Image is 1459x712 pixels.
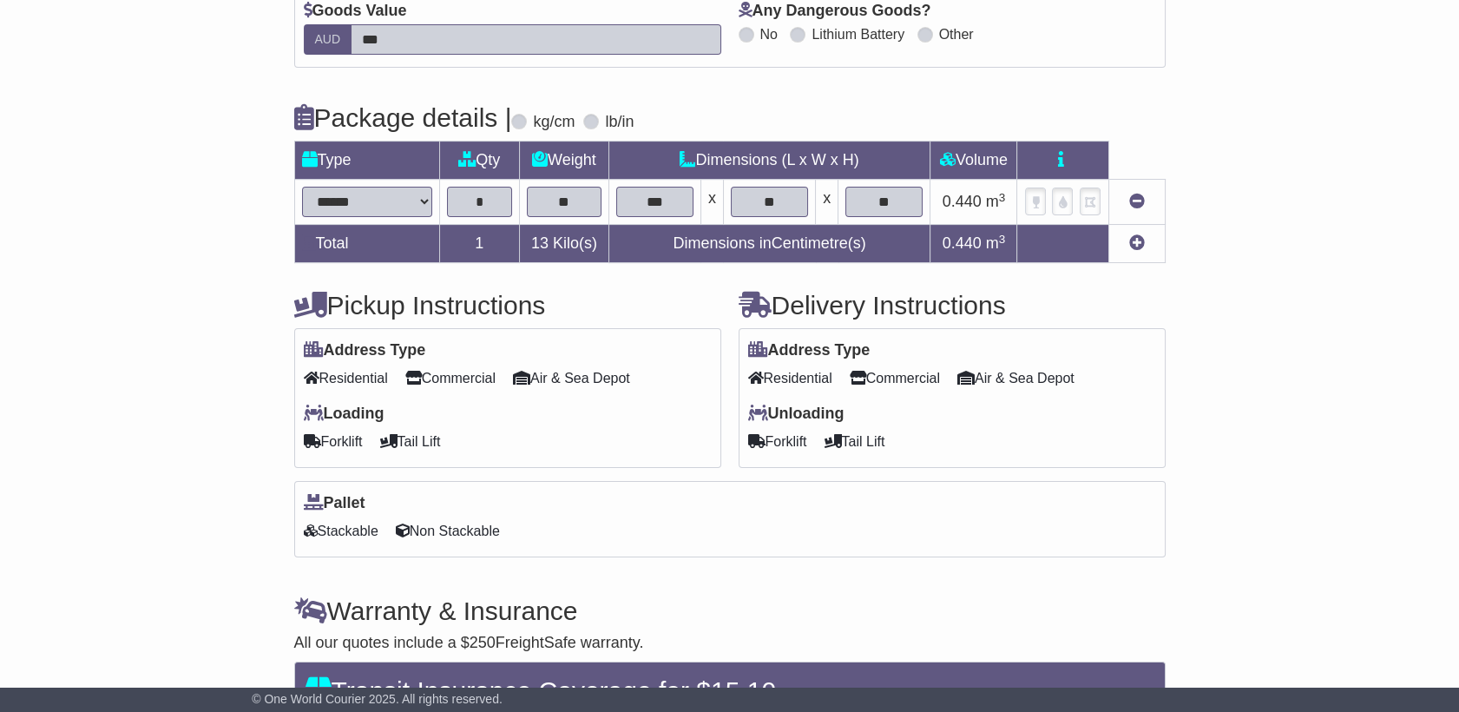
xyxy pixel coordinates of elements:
h4: Package details | [294,103,512,132]
div: All our quotes include a $ FreightSafe warranty. [294,634,1166,653]
label: Unloading [748,405,845,424]
h4: Delivery Instructions [739,291,1166,320]
td: Dimensions in Centimetre(s) [608,225,930,263]
label: AUD [304,24,352,55]
td: 1 [439,225,520,263]
a: Add new item [1129,234,1145,252]
span: 15.10 [711,676,776,705]
sup: 3 [999,233,1006,246]
label: Address Type [304,341,426,360]
span: Residential [748,365,832,392]
span: Forklift [748,428,807,455]
span: Non Stackable [396,518,500,544]
span: m [986,193,1006,210]
td: Volume [930,142,1017,180]
label: Loading [304,405,384,424]
td: Weight [520,142,609,180]
span: 13 [531,234,549,252]
td: Kilo(s) [520,225,609,263]
label: Other [939,26,974,43]
td: Type [294,142,439,180]
label: Pallet [304,494,365,513]
td: x [816,180,838,225]
td: Dimensions (L x W x H) [608,142,930,180]
span: Forklift [304,428,363,455]
td: x [700,180,723,225]
span: m [986,234,1006,252]
label: Goods Value [304,2,407,21]
h4: Pickup Instructions [294,291,721,320]
label: kg/cm [533,113,575,132]
h4: Transit Insurance Coverage for $ [306,676,1154,705]
label: Any Dangerous Goods? [739,2,931,21]
span: Commercial [405,365,496,392]
label: No [760,26,778,43]
span: Air & Sea Depot [513,365,630,392]
span: 0.440 [943,193,982,210]
label: lb/in [605,113,634,132]
span: Air & Sea Depot [957,365,1075,392]
a: Remove this item [1129,193,1145,210]
td: Total [294,225,439,263]
span: Tail Lift [380,428,441,455]
span: Stackable [304,518,378,544]
span: 250 [470,634,496,651]
label: Address Type [748,341,871,360]
span: Tail Lift [825,428,885,455]
h4: Warranty & Insurance [294,597,1166,625]
label: Lithium Battery [812,26,904,43]
td: Qty [439,142,520,180]
span: © One World Courier 2025. All rights reserved. [252,692,503,706]
span: Residential [304,365,388,392]
span: 0.440 [943,234,982,252]
span: Commercial [850,365,940,392]
sup: 3 [999,191,1006,204]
